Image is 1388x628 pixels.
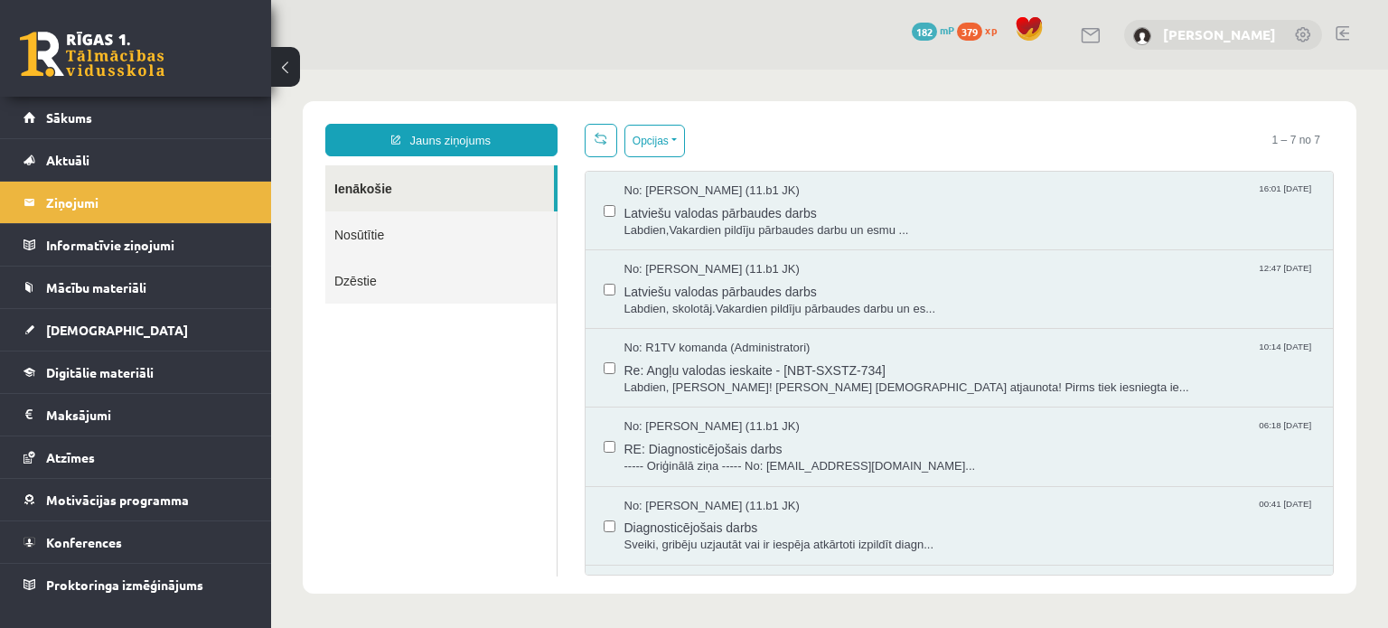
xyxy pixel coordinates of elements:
a: No: R1TV komanda (Administratori) 10:14 [DATE] Re: Angļu valodas ieskaite - [NBT-SXSTZ-734] Labdi... [353,270,1045,326]
a: No: [PERSON_NAME] (11.b1 JK) 12:47 [DATE] Latviešu valodas pārbaudes darbs Labdien, skolotāj.Vaka... [353,192,1045,248]
span: Aktuāli [46,152,89,168]
span: No: [PERSON_NAME] (11.b1 JK) [353,192,529,209]
span: Proktoringa izmēģinājums [46,576,203,593]
a: [DEMOGRAPHIC_DATA] [23,309,249,351]
span: Labdien, skolotāj.Vakardien pildīju pārbaudes darbu un es... [353,231,1045,248]
a: No: [PERSON_NAME] (11.b1 JK) 16:01 [DATE] Latviešu valodas pārbaudes darbs Labdien,Vakardien pild... [353,113,1045,169]
span: 12:47 [DATE] [984,192,1044,205]
span: Konferences [46,534,122,550]
span: Labdien,Vakardien pildīju pārbaudes darbu un esmu ... [353,153,1045,170]
span: Sveiki, gribēju uzjautāt vai ir iespēja atkārtoti izpildīt diagn... [353,467,1045,484]
span: Digitālie materiāli [46,364,154,380]
span: Motivācijas programma [46,492,189,508]
legend: Informatīvie ziņojumi [46,224,249,266]
span: Latviešu valodas pārbaudes darbs [353,209,1045,231]
a: Ienākošie [54,96,283,142]
span: [DEMOGRAPHIC_DATA] [46,322,188,338]
legend: Maksājumi [46,394,249,436]
legend: Ziņojumi [46,182,249,223]
a: Jauns ziņojums [54,54,286,87]
a: Proktoringa izmēģinājums [23,564,249,605]
span: 00:41 [DATE] [984,428,1044,442]
span: Diagnosticējošais darbs [353,445,1045,467]
a: Aktuāli [23,139,249,181]
a: Nosūtītie [54,142,286,188]
button: Opcijas [353,55,414,88]
span: 182 [912,23,937,41]
span: 379 [957,23,982,41]
span: Atzīmes [46,449,95,465]
a: Konferences [23,521,249,563]
span: Latviešu valodas pārbaudes darbs [353,130,1045,153]
span: Labdien, [PERSON_NAME]! [PERSON_NAME] [DEMOGRAPHIC_DATA] atjaunota! Pirms tiek iesniegta ie... [353,310,1045,327]
span: RE: Diagnosticējošais darbs [353,366,1045,389]
span: Sākums [46,109,92,126]
a: Sākums [23,97,249,138]
span: No: [PERSON_NAME] (11.b1 JK) [353,113,529,130]
a: Rīgas 1. Tālmācības vidusskola [20,32,164,77]
a: Motivācijas programma [23,479,249,520]
span: No: [PERSON_NAME] (11.b1 JK) [353,428,529,445]
span: mP [940,23,954,37]
a: Digitālie materiāli [23,351,249,393]
a: 182 mP [912,23,954,37]
a: No: [PERSON_NAME] (11.b1 JK) 06:18 [DATE] RE: Diagnosticējošais darbs ----- Oriģinālā ziņa ----- ... [353,349,1045,405]
span: ----- Oriģinālā ziņa ----- No: [EMAIL_ADDRESS][DOMAIN_NAME]... [353,389,1045,406]
span: 16:01 [DATE] [984,113,1044,127]
a: Informatīvie ziņojumi [23,224,249,266]
span: Re: Angļu valodas ieskaite - [NBT-SXSTZ-734] [353,287,1045,310]
a: 379 xp [957,23,1006,37]
a: Atzīmes [23,436,249,478]
a: Maksājumi [23,394,249,436]
span: 06:18 [DATE] [984,349,1044,362]
a: Ziņojumi [23,182,249,223]
span: No: [PERSON_NAME] (11.b1 JK) [353,349,529,366]
span: No: R1TV komanda (Administratori) [353,270,539,287]
span: xp [985,23,997,37]
a: [PERSON_NAME] [1163,25,1276,43]
span: 1 – 7 no 7 [988,54,1063,87]
span: 10:14 [DATE] [984,270,1044,284]
a: No: [PERSON_NAME] (11.b1 JK) 00:41 [DATE] Diagnosticējošais darbs Sveiki, gribēju uzjautāt vai ir... [353,428,1045,484]
a: Mācību materiāli [23,267,249,308]
img: Marta Broka [1133,27,1151,45]
span: Mācību materiāli [46,279,146,295]
a: Dzēstie [54,188,286,234]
